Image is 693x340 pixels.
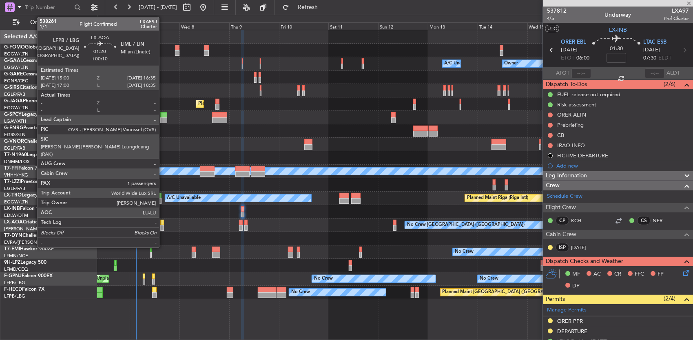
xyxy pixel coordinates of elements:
[179,22,229,30] div: Wed 8
[4,220,23,225] span: LX-AOA
[4,253,28,259] a: LFMN/NCE
[4,132,26,138] a: EGSS/STN
[557,152,608,159] div: FICTIVE DEPARTURE
[378,22,428,30] div: Sun 12
[167,192,201,204] div: A/C Unavailable
[557,328,587,335] div: DEPARTURE
[279,1,328,14] button: Refresh
[557,318,583,325] div: ORER PPR
[664,294,675,303] span: (2/4)
[4,45,25,50] span: G-FOMO
[546,203,576,212] span: Flight Crew
[407,219,525,231] div: No Crew [GEOGRAPHIC_DATA] ([GEOGRAPHIC_DATA])
[4,85,20,90] span: G-SIRS
[557,111,586,118] div: ORER ALTN
[643,54,656,62] span: 07:30
[314,273,333,285] div: No Crew
[546,230,576,239] span: Cabin Crew
[561,54,574,62] span: ETOT
[576,54,589,62] span: 06:00
[4,185,25,192] a: EGLF/FAB
[4,206,69,211] a: LX-INBFalcon 900EX EASy II
[4,166,18,171] span: T7-FFI
[547,306,587,314] a: Manage Permits
[635,270,644,278] span: FFC
[4,85,51,90] a: G-SIRSCitation Excel
[4,293,25,299] a: LFPB/LBG
[130,22,179,30] div: Tue 7
[443,286,571,298] div: Planned Maint [GEOGRAPHIC_DATA] ([GEOGRAPHIC_DATA])
[643,38,666,46] span: LTAC ESB
[556,243,569,252] div: ISP
[4,260,46,265] a: 9H-LPZLegacy 500
[4,145,25,151] a: EGLF/FAB
[4,64,29,71] a: EGGW/LTN
[291,286,310,298] div: No Crew
[610,45,623,53] span: 01:30
[4,99,23,104] span: G-JAGA
[546,295,565,304] span: Permits
[445,57,478,70] div: A/C Unavailable
[556,69,569,77] span: ATOT
[4,112,48,117] a: G-SPCYLegacy 650
[546,181,560,190] span: Crew
[572,270,580,278] span: MF
[643,46,660,54] span: [DATE]
[4,99,51,104] a: G-JAGAPhenom 300
[4,287,22,292] span: F-HECD
[4,72,71,77] a: G-GARECessna Citation XLS+
[4,212,28,219] a: EDLW/DTM
[609,26,627,34] span: LX-INB
[546,80,587,89] span: Dispatch To-Dos
[4,260,20,265] span: 9H-LPZ
[4,233,58,238] a: T7-DYNChallenger 604
[4,239,55,245] a: EVRA/[PERSON_NAME]
[198,98,327,110] div: Planned Maint [GEOGRAPHIC_DATA] ([GEOGRAPHIC_DATA])
[547,192,582,201] a: Schedule Crew
[557,142,585,149] div: IRAQ INFO
[4,233,22,238] span: T7-DYN
[139,4,177,11] span: [DATE] - [DATE]
[428,22,478,30] div: Mon 13
[557,91,620,98] div: FUEL release not required
[547,7,567,15] span: 537812
[480,273,498,285] div: No Crew
[637,216,651,225] div: CS
[4,226,52,232] a: [PERSON_NAME]/QSA
[4,139,24,144] span: G-VNOR
[229,22,279,30] div: Thu 9
[80,22,130,30] div: Mon 6
[556,216,569,225] div: CP
[4,179,21,184] span: T7-LZZI
[4,72,23,77] span: G-GARE
[478,22,527,30] div: Tue 14
[666,69,680,77] span: ALDT
[4,45,53,50] a: G-FOMOGlobal 6000
[4,159,29,165] a: DNMM/LOS
[9,16,89,29] button: Only With Activity
[4,126,23,130] span: G-ENRG
[4,58,23,63] span: G-GAAL
[4,247,20,252] span: T7-EMI
[653,217,671,224] a: NER
[605,11,631,20] div: Underway
[4,179,48,184] a: T7-LZZIPraetor 600
[4,193,48,198] a: LX-TROLegacy 650
[4,139,59,144] a: G-VNORChallenger 650
[4,118,26,124] a: LGAV/ATH
[658,54,671,62] span: ELDT
[291,4,325,10] span: Refresh
[557,121,584,128] div: Prebriefing
[4,166,41,171] a: T7-FFIFalcon 7X
[328,22,378,30] div: Sat 11
[4,274,22,278] span: F-GPNJ
[4,105,29,111] a: EGGW/LTN
[4,112,22,117] span: G-SPCY
[4,51,29,57] a: EGGW/LTN
[572,282,580,290] span: DP
[664,80,675,88] span: (2/6)
[4,58,71,63] a: G-GAALCessna Citation XLS+
[4,78,29,84] a: EGNR/CEG
[557,132,564,139] div: CB
[547,15,567,22] span: 4/5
